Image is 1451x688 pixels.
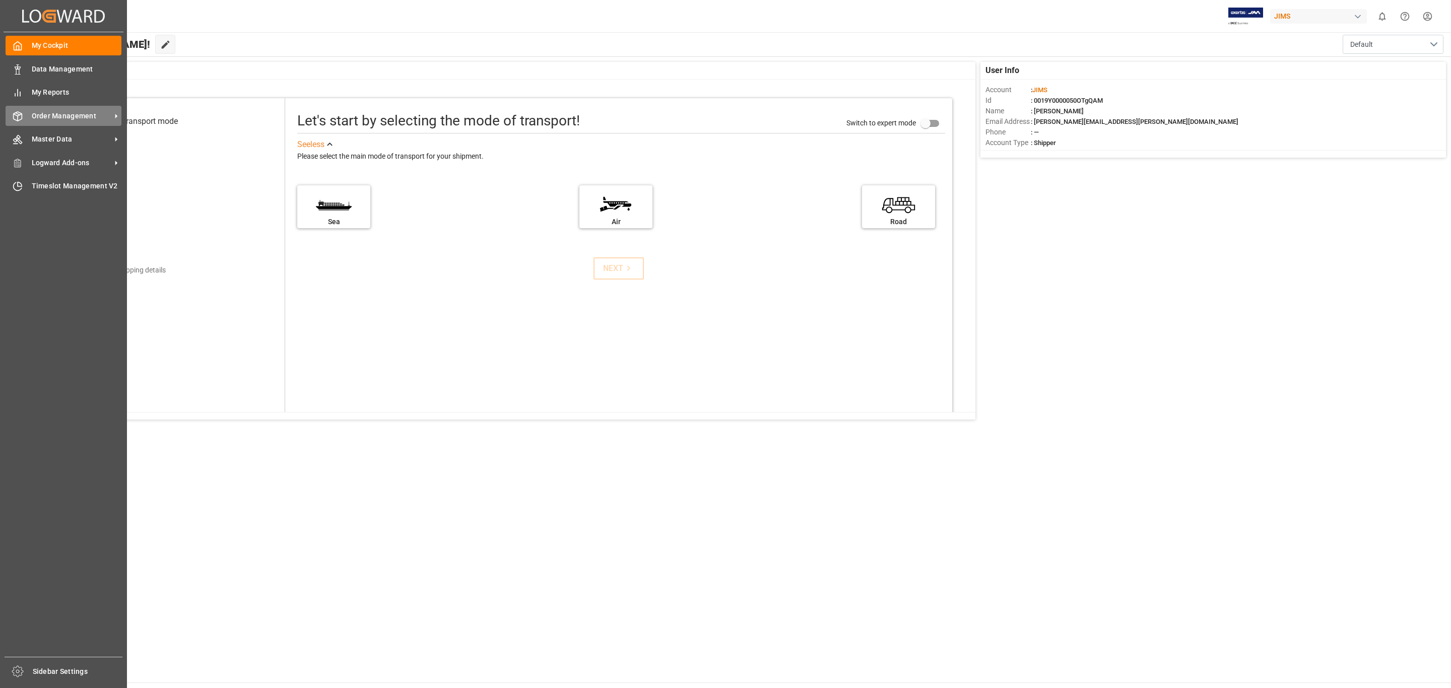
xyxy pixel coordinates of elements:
[32,181,122,191] span: Timeslot Management V2
[297,151,945,163] div: Please select the main mode of transport for your shipment.
[6,176,121,196] a: Timeslot Management V2
[603,262,634,274] div: NEXT
[1031,86,1047,94] span: :
[1228,8,1263,25] img: Exertis%20JAM%20-%20Email%20Logo.jpg_1722504956.jpg
[32,87,122,98] span: My Reports
[985,137,1031,148] span: Account Type
[1031,128,1039,136] span: : —
[103,265,166,276] div: Add shipping details
[32,64,122,75] span: Data Management
[1031,97,1103,104] span: : 0019Y0000050OTgQAM
[1032,86,1047,94] span: JIMS
[1343,35,1443,54] button: open menu
[1394,5,1416,28] button: Help Center
[302,217,365,227] div: Sea
[100,115,178,127] div: Select transport mode
[32,40,122,51] span: My Cockpit
[985,127,1031,137] span: Phone
[593,257,644,280] button: NEXT
[846,119,916,127] span: Switch to expert mode
[6,36,121,55] a: My Cockpit
[1031,139,1056,147] span: : Shipper
[1270,7,1371,26] button: JIMS
[1270,9,1367,24] div: JIMS
[1031,118,1238,125] span: : [PERSON_NAME][EMAIL_ADDRESS][PERSON_NAME][DOMAIN_NAME]
[6,59,121,79] a: Data Management
[32,134,111,145] span: Master Data
[985,106,1031,116] span: Name
[985,95,1031,106] span: Id
[33,666,123,677] span: Sidebar Settings
[985,85,1031,95] span: Account
[6,83,121,102] a: My Reports
[297,139,324,151] div: See less
[985,116,1031,127] span: Email Address
[867,217,930,227] div: Road
[584,217,647,227] div: Air
[297,110,580,131] div: Let's start by selecting the mode of transport!
[32,158,111,168] span: Logward Add-ons
[985,64,1019,77] span: User Info
[32,111,111,121] span: Order Management
[1350,39,1373,50] span: Default
[1371,5,1394,28] button: show 0 new notifications
[1031,107,1084,115] span: : [PERSON_NAME]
